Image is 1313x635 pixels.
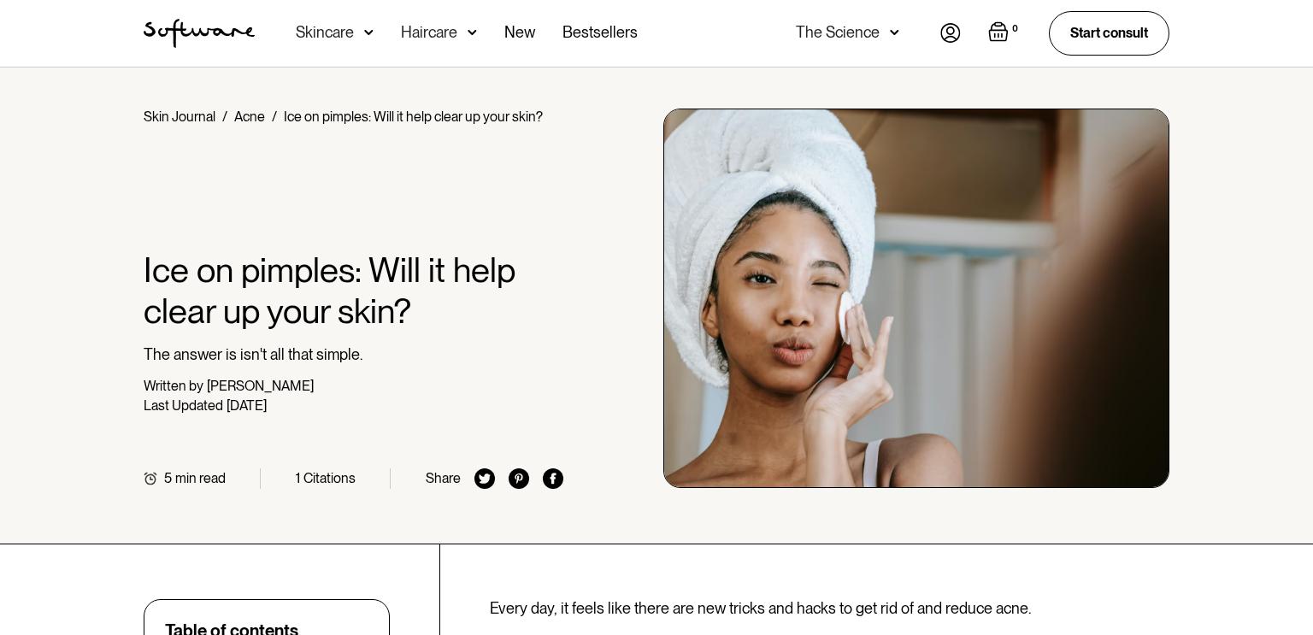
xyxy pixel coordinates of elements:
[144,397,223,414] div: Last Updated
[426,470,461,486] div: Share
[144,19,255,48] a: home
[1009,21,1022,37] div: 0
[234,109,265,125] a: Acne
[207,378,314,394] div: [PERSON_NAME]
[284,109,543,125] div: Ice on pimples: Will it help clear up your skin?
[474,468,495,489] img: twitter icon
[303,470,356,486] div: Citations
[164,470,172,486] div: 5
[890,24,899,41] img: arrow down
[144,378,203,394] div: Written by
[468,24,477,41] img: arrow down
[1049,11,1169,55] a: Start consult
[144,109,215,125] a: Skin Journal
[272,109,277,125] div: /
[509,468,529,489] img: pinterest icon
[490,599,1169,618] p: Every day, it feels like there are new tricks and hacks to get rid of and reduce acne.
[222,109,227,125] div: /
[543,468,563,489] img: facebook icon
[175,470,226,486] div: min read
[144,250,563,332] h1: Ice on pimples: Will it help clear up your skin?
[796,24,880,41] div: The Science
[227,397,267,414] div: [DATE]
[364,24,374,41] img: arrow down
[296,470,300,486] div: 1
[988,21,1022,45] a: Open empty cart
[296,24,354,41] div: Skincare
[144,345,563,364] p: The answer is isn't all that simple.
[144,19,255,48] img: Software Logo
[401,24,457,41] div: Haircare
